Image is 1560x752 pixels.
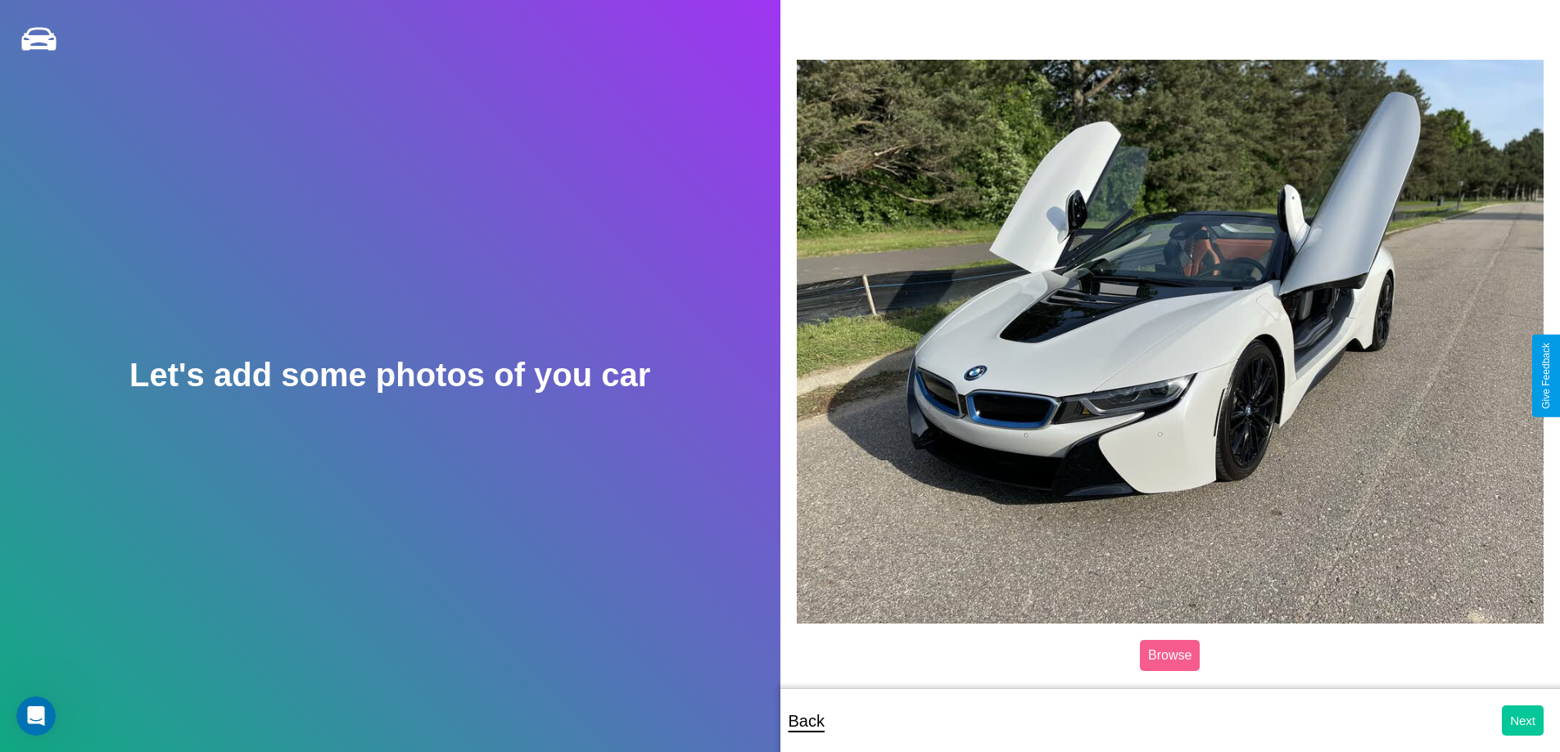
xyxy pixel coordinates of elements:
button: Next [1502,705,1544,736]
p: Back [789,706,825,736]
iframe: Intercom live chat [16,696,56,736]
label: Browse [1140,640,1200,671]
div: Give Feedback [1540,343,1552,409]
h2: Let's add some photos of you car [129,357,650,394]
img: posted [797,60,1544,623]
